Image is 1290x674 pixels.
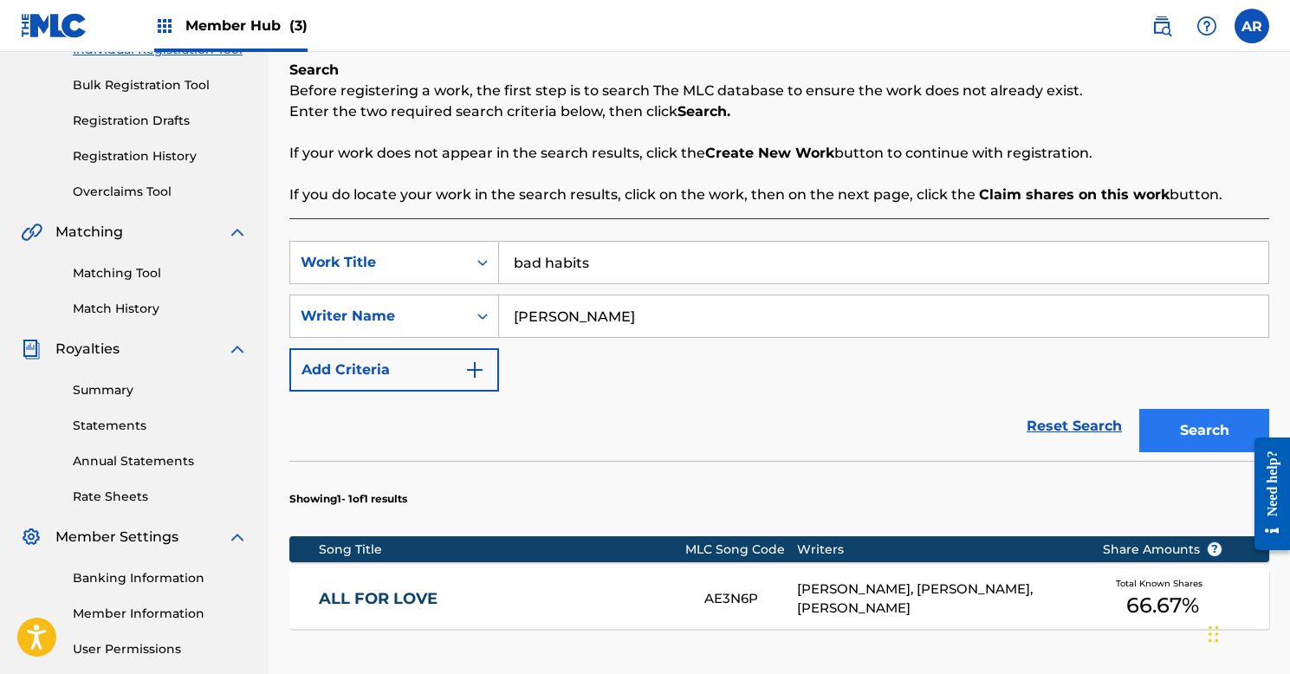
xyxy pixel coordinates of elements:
[289,143,1269,164] p: If your work does not appear in the search results, click the button to continue with registration.
[677,103,730,120] strong: Search.
[21,222,42,243] img: Matching
[1151,16,1172,36] img: search
[289,62,339,78] b: Search
[185,16,308,36] span: Member Hub
[289,81,1269,101] p: Before registering a work, the first step is to search The MLC database to ensure the work does n...
[1139,409,1269,452] button: Search
[301,252,457,273] div: Work Title
[73,300,248,318] a: Match History
[319,541,685,559] div: Song Title
[55,222,123,243] span: Matching
[1196,16,1217,36] img: help
[1116,577,1209,590] span: Total Known Shares
[73,183,248,201] a: Overclaims Tool
[73,147,248,165] a: Registration History
[1203,591,1290,674] iframe: Chat Widget
[289,17,308,34] span: (3)
[73,264,248,282] a: Matching Tool
[73,381,248,399] a: Summary
[289,348,499,392] button: Add Criteria
[464,360,485,380] img: 9d2ae6d4665cec9f34b9.svg
[73,569,248,587] a: Banking Information
[55,527,178,548] span: Member Settings
[979,186,1170,203] strong: Claim shares on this work
[685,541,797,559] div: MLC Song Code
[73,452,248,470] a: Annual Statements
[1241,420,1290,568] iframe: Resource Center
[704,589,797,609] div: AE3N6P
[73,417,248,435] a: Statements
[73,488,248,506] a: Rate Sheets
[797,541,1076,559] div: Writers
[73,605,248,623] a: Member Information
[289,101,1269,122] p: Enter the two required search criteria below, then click
[1235,9,1269,43] div: User Menu
[319,589,681,609] a: ALL FOR LOVE
[705,145,834,161] strong: Create New Work
[73,112,248,130] a: Registration Drafts
[227,339,248,360] img: expand
[1144,9,1179,43] a: Public Search
[1209,608,1219,660] div: Drag
[73,640,248,658] a: User Permissions
[227,222,248,243] img: expand
[289,241,1269,461] form: Search Form
[21,13,88,38] img: MLC Logo
[154,16,175,36] img: Top Rightsholders
[301,306,457,327] div: Writer Name
[21,527,42,548] img: Member Settings
[797,580,1076,619] div: [PERSON_NAME], [PERSON_NAME], [PERSON_NAME]
[1208,542,1222,556] span: ?
[1126,590,1199,621] span: 66.67 %
[1103,541,1222,559] span: Share Amounts
[289,491,407,507] p: Showing 1 - 1 of 1 results
[1018,407,1131,445] a: Reset Search
[55,339,120,360] span: Royalties
[289,185,1269,205] p: If you do locate your work in the search results, click on the work, then on the next page, click...
[227,527,248,548] img: expand
[21,339,42,360] img: Royalties
[73,76,248,94] a: Bulk Registration Tool
[1190,9,1224,43] div: Help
